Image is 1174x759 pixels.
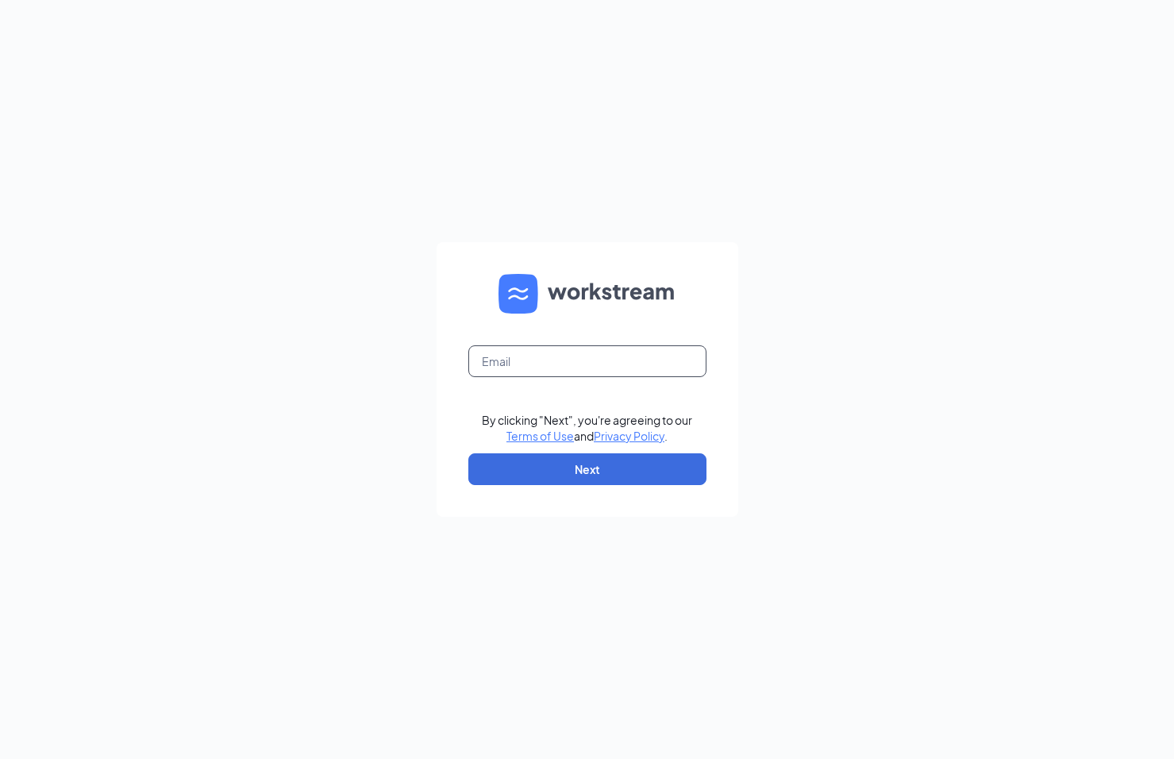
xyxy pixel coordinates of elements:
input: Email [468,345,706,377]
button: Next [468,453,706,485]
div: By clicking "Next", you're agreeing to our and . [482,412,692,444]
a: Privacy Policy [594,429,664,443]
img: WS logo and Workstream text [498,274,676,314]
a: Terms of Use [506,429,574,443]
